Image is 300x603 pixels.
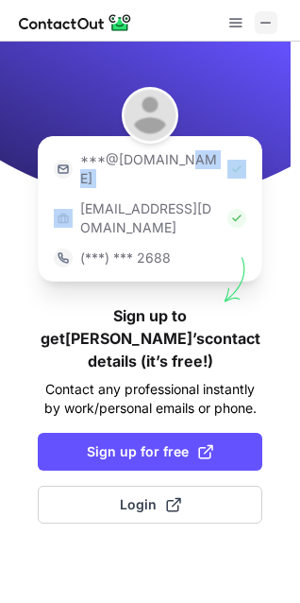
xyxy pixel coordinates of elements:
p: ***@[DOMAIN_NAME] [80,150,220,188]
img: https://contactout.com/extension/app/static/media/login-email-icon.f64bce713bb5cd1896fef81aa7b14a... [54,160,73,179]
p: Contact any professional instantly by work/personal emails or phone. [38,380,262,418]
button: Login [38,486,262,524]
img: Denys Schwartz [122,87,178,144]
p: [EMAIL_ADDRESS][DOMAIN_NAME] [80,199,220,237]
img: Check Icon [227,160,246,179]
h1: Sign up to get [PERSON_NAME]’s contact details (it’s free!) [38,304,262,372]
img: Check Icon [227,209,246,228]
img: ContactOut v5.3.10 [19,11,132,34]
span: Login [120,495,181,514]
img: https://contactout.com/extension/app/static/media/login-work-icon.638a5007170bc45168077fde17b29a1... [54,209,73,228]
img: https://contactout.com/extension/app/static/media/login-phone-icon.bacfcb865e29de816d437549d7f4cb... [54,249,73,267]
button: Sign up for free [38,433,262,471]
span: Sign up for free [87,442,213,461]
